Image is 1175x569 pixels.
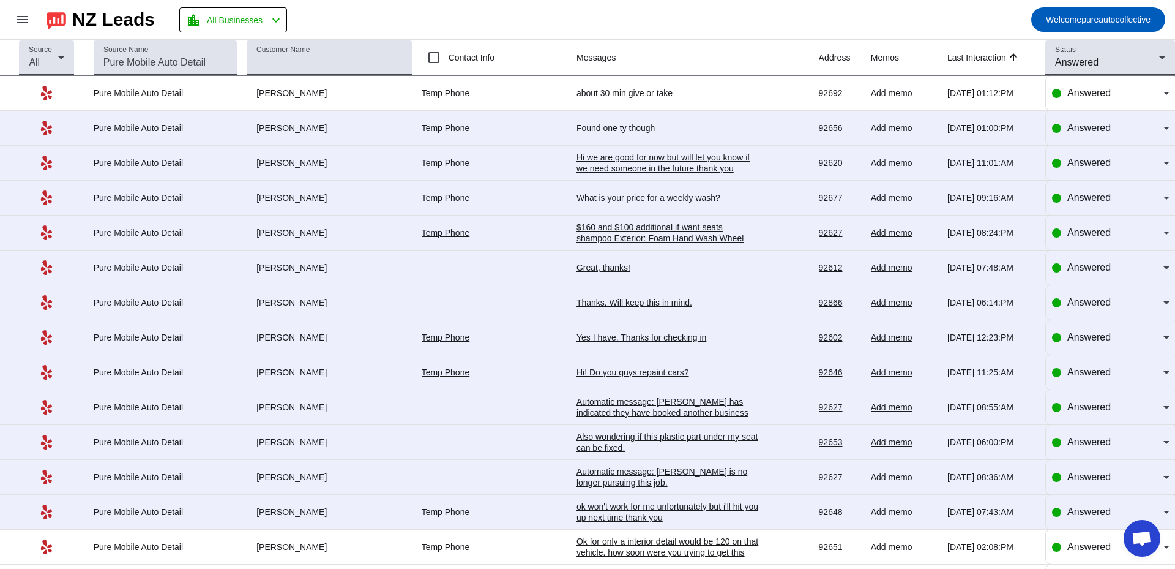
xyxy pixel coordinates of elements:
[1031,7,1165,32] button: Welcomepureautocollective
[422,228,470,238] a: Temp Phone
[94,227,237,238] div: Pure Mobile Auto Detail
[247,157,411,168] div: [PERSON_NAME]
[947,88,1035,99] div: [DATE] 01:12:PM
[871,437,938,448] div: Add memo
[39,86,54,100] mat-icon: Yelp
[819,297,861,308] div: 92866
[39,156,54,170] mat-icon: Yelp
[94,297,237,308] div: Pure Mobile Auto Detail
[576,367,760,378] div: Hi! Do you guys repaint cars?
[94,507,237,518] div: Pure Mobile Auto Detail
[39,505,54,519] mat-icon: Yelp
[39,435,54,450] mat-icon: Yelp
[819,472,861,483] div: 92627
[947,437,1035,448] div: [DATE] 06:00:PM
[47,9,66,30] img: logo
[576,297,760,308] div: Thanks. Will keep this in mind.
[576,262,760,273] div: Great, thanks!
[819,402,861,413] div: 92627
[576,501,760,523] div: ok won't work for me unfortunately but i'll hit you up next time thank you
[1067,88,1111,98] span: Answered
[871,402,938,413] div: Add memo
[871,192,938,203] div: Add memo
[1067,507,1111,517] span: Answered
[247,541,411,552] div: [PERSON_NAME]
[207,12,263,29] span: All Businesses
[94,157,237,168] div: Pure Mobile Auto Detail
[39,190,54,205] mat-icon: Yelp
[871,40,947,76] th: Memos
[576,536,760,569] div: Ok for only a interior detail would be 120 on that vehicle. how soon were you trying to get this ...
[103,46,148,54] mat-label: Source Name
[819,192,861,203] div: 92677
[576,431,760,453] div: Also wondering if this plastic part under my seat can be fixed.
[1124,520,1160,557] a: Open chat
[94,367,237,378] div: Pure Mobile Auto Detail
[186,13,201,28] mat-icon: location_city
[247,507,411,518] div: [PERSON_NAME]
[871,507,938,518] div: Add memo
[1055,46,1076,54] mat-label: Status
[247,122,411,134] div: [PERSON_NAME]
[39,470,54,484] mat-icon: Yelp
[871,367,938,378] div: Add memo
[94,192,237,203] div: Pure Mobile Auto Detail
[947,122,1035,134] div: [DATE] 01:00:PM
[947,507,1035,518] div: [DATE] 07:43:AM
[94,332,237,343] div: Pure Mobile Auto Detail
[1067,332,1111,342] span: Answered
[576,192,760,203] div: What is your price for a weekly wash?
[819,157,861,168] div: 92620
[871,332,938,343] div: Add memo
[29,46,52,54] mat-label: Source
[576,88,760,99] div: about 30 min give or take
[947,472,1035,483] div: [DATE] 08:36:AM
[247,297,411,308] div: [PERSON_NAME]
[819,367,861,378] div: 92646
[1055,57,1099,67] span: Answered
[39,121,54,135] mat-icon: Yelp
[871,472,938,483] div: Add memo
[94,262,237,273] div: Pure Mobile Auto Detail
[103,55,227,70] input: Pure Mobile Auto Detail
[819,88,861,99] div: 92692
[1067,227,1111,238] span: Answered
[871,541,938,552] div: Add memo
[94,541,237,552] div: Pure Mobile Auto Detail
[576,122,760,134] div: Found one ty though
[947,51,1006,64] div: Last Interaction
[39,225,54,240] mat-icon: Yelp
[819,262,861,273] div: 92612
[94,402,237,413] div: Pure Mobile Auto Detail
[422,507,470,517] a: Temp Phone
[1067,541,1111,552] span: Answered
[247,332,411,343] div: [PERSON_NAME]
[819,122,861,134] div: 92656
[94,88,237,99] div: Pure Mobile Auto Detail
[29,57,40,67] span: All
[1046,11,1151,28] span: pureautocollective
[871,88,938,99] div: Add memo
[819,541,861,552] div: 92651
[1067,122,1111,133] span: Answered
[1067,297,1111,307] span: Answered
[247,192,411,203] div: [PERSON_NAME]
[422,333,470,342] a: Temp Phone
[871,262,938,273] div: Add memo
[39,330,54,345] mat-icon: Yelp
[947,367,1035,378] div: [DATE] 11:25:AM
[1067,402,1111,412] span: Answered
[39,400,54,415] mat-icon: Yelp
[1067,157,1111,168] span: Answered
[947,332,1035,343] div: [DATE] 12:23:PM
[1067,262,1111,273] span: Answered
[179,7,287,32] button: All Businesses
[576,332,760,343] div: Yes I have. Thanks for checking in
[247,227,411,238] div: [PERSON_NAME]
[947,192,1035,203] div: [DATE] 09:16:AM
[947,227,1035,238] div: [DATE] 08:24:PM
[247,367,411,378] div: [PERSON_NAME]
[422,367,470,377] a: Temp Phone
[1067,192,1111,203] span: Answered
[871,297,938,308] div: Add memo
